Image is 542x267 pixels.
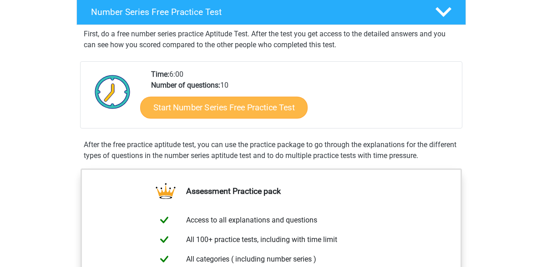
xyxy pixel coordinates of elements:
[151,70,169,79] b: Time:
[84,29,459,50] p: First, do a free number series practice Aptitude Test. After the test you get access to the detai...
[140,96,308,118] a: Start Number Series Free Practice Test
[144,69,461,128] div: 6:00 10
[91,7,420,17] h4: Number Series Free Practice Test
[151,81,220,89] b: Number of questions:
[80,139,462,161] div: After the free practice aptitude test, you can use the practice package to go through the explana...
[90,69,136,114] img: Clock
